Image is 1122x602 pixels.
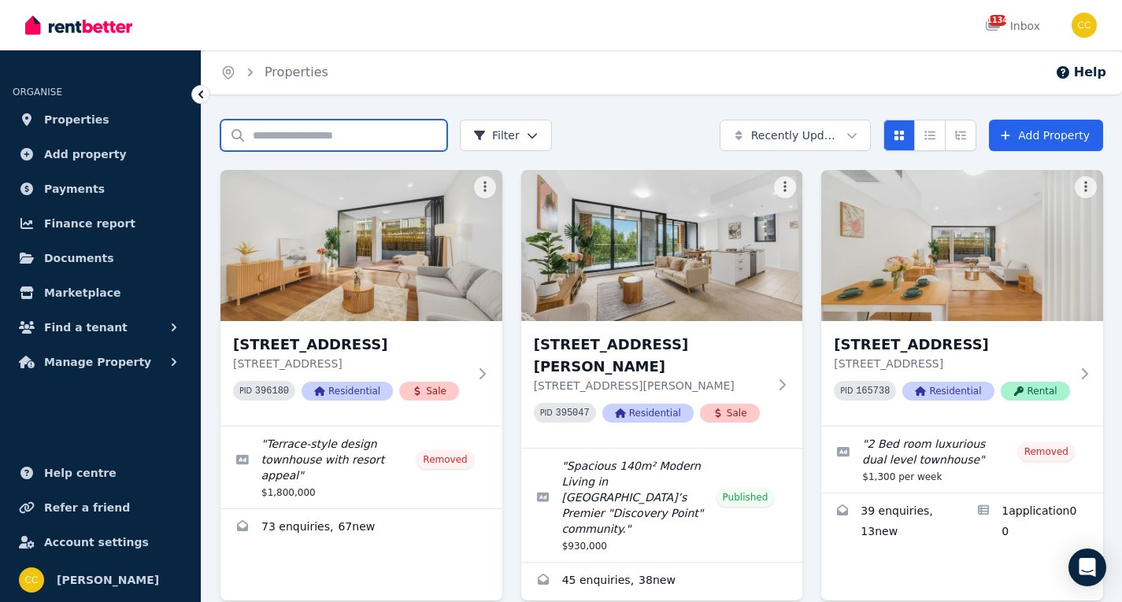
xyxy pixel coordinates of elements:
[856,386,890,397] code: 165738
[44,353,151,371] span: Manage Property
[988,15,1007,26] span: 1134
[13,104,188,135] a: Properties
[534,378,768,393] p: [STREET_ADDRESS][PERSON_NAME]
[834,356,1069,371] p: [STREET_ADDRESS]
[13,526,188,558] a: Account settings
[883,120,976,151] div: View options
[521,170,803,448] a: 408/12 Brodie Spark Dr, Wolli Creek[STREET_ADDRESS][PERSON_NAME][STREET_ADDRESS][PERSON_NAME]PID ...
[44,533,149,552] span: Account settings
[945,120,976,151] button: Expanded list view
[521,449,803,562] a: Edit listing: Spacious 140m² Modern Living in Wolli Creek’s Premier "Discovery Point" community.
[774,176,796,198] button: More options
[399,382,459,401] span: Sale
[44,214,135,233] span: Finance report
[13,87,62,98] span: ORGANISE
[202,50,347,94] nav: Breadcrumb
[13,492,188,523] a: Refer a friend
[255,386,289,397] code: 396180
[700,404,760,423] span: Sale
[1068,548,1106,586] div: Open Intercom Messenger
[834,334,1069,356] h3: [STREET_ADDRESS]
[914,120,946,151] button: Compact list view
[902,382,994,401] span: Residential
[44,318,128,337] span: Find a tenant
[220,427,502,508] a: Edit listing: Terrace-style design townhouse with resort appeal
[233,356,468,371] p: [STREET_ADDRESS]
[840,386,853,395] small: PID
[57,571,159,589] span: [PERSON_NAME]
[460,120,552,151] button: Filter
[220,170,502,426] a: 15C Australia St, Camperdown[STREET_ADDRESS][STREET_ADDRESS]PID 396180ResidentialSale
[13,208,188,239] a: Finance report
[1055,63,1106,82] button: Help
[13,312,188,343] button: Find a tenant
[821,493,962,552] a: Enquiries for 15c Australia Street, Camperdown
[44,498,130,517] span: Refer a friend
[521,170,803,321] img: 408/12 Brodie Spark Dr, Wolli Creek
[556,408,590,419] code: 395047
[521,563,803,600] a: Enquiries for 408/12 Brodie Spark Dr, Wolli Creek
[19,567,44,593] img: chany chen
[985,18,1040,34] div: Inbox
[1075,176,1097,198] button: More options
[821,427,1103,493] a: Edit listing: 2 Bed room luxurious dual level townhouse
[821,170,1103,426] a: 15c Australia Street, Camperdown[STREET_ADDRESS][STREET_ADDRESS]PID 165738ResidentialRental
[233,334,468,356] h3: [STREET_ADDRESS]
[1001,382,1070,401] span: Rental
[44,249,114,268] span: Documents
[13,346,188,378] button: Manage Property
[44,283,120,302] span: Marketplace
[602,404,694,423] span: Residential
[239,386,252,395] small: PID
[13,138,188,170] a: Add property
[25,13,132,37] img: RentBetter
[883,120,915,151] button: Card view
[13,242,188,274] a: Documents
[13,457,188,489] a: Help centre
[44,179,105,198] span: Payments
[989,120,1103,151] a: Add Property
[13,277,188,308] a: Marketplace
[44,145,127,164] span: Add property
[821,170,1103,321] img: 15c Australia Street, Camperdown
[534,334,768,378] h3: [STREET_ADDRESS][PERSON_NAME]
[44,464,117,482] span: Help centre
[540,408,553,417] small: PID
[473,127,520,143] span: Filter
[13,173,188,205] a: Payments
[962,493,1103,552] a: Applications for 15c Australia Street, Camperdown
[474,176,496,198] button: More options
[265,65,328,79] a: Properties
[44,110,109,129] span: Properties
[220,170,502,321] img: 15C Australia St, Camperdown
[751,127,840,143] span: Recently Updated
[1072,13,1097,38] img: chany chen
[220,509,502,547] a: Enquiries for 15C Australia St, Camperdown
[720,120,871,151] button: Recently Updated
[302,382,393,401] span: Residential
